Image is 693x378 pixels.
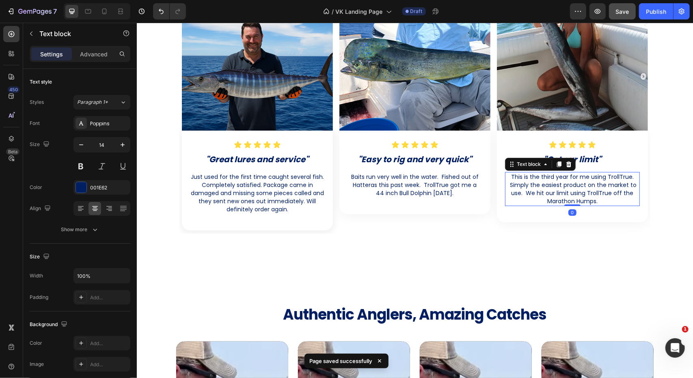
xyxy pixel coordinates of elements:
p: Baits run very well in the water. Fished out of Hatteras this past week. TrollTrue got me a 44 in... [212,150,345,174]
div: Poppins [90,120,128,127]
button: Save [609,3,636,19]
div: Add... [90,340,128,347]
div: Font [30,120,40,127]
div: Size [30,139,51,150]
div: Text block [378,138,406,145]
div: Width [30,272,43,279]
p: Page saved successfully [309,357,372,365]
div: 450 [8,86,19,93]
p: This is the third year for me using TrollTrue. Simply the easiest product on the market to use. W... [369,150,502,183]
strong: "Got our limit" [407,131,464,142]
div: Add... [90,294,128,301]
div: Padding [30,294,48,301]
p: 7 [53,6,57,16]
span: 1 [682,326,689,333]
p: Text block [39,29,108,39]
button: Publish [639,3,673,19]
button: 7 [3,3,60,19]
div: Add... [90,361,128,368]
div: Show more [61,226,99,234]
strong: "Easy to rig and very quick" [221,131,335,142]
div: Rich Text Editor. Editing area: main [368,149,503,183]
p: Advanced [80,50,108,58]
span: Draft [410,8,423,15]
span: / [332,7,334,16]
div: Rich Text Editor. Editing area: main [211,149,345,175]
span: Paragraph 1* [77,99,108,106]
input: Auto [74,268,130,283]
iframe: Design area [137,23,693,378]
div: Align [30,203,52,214]
div: Undo/Redo [153,3,186,19]
div: Text style [30,78,52,86]
strong: "Great lures and service" [69,131,172,142]
button: Paragraph 1* [73,95,130,110]
div: Color [30,339,42,347]
span: Save [616,8,629,15]
div: Styles [30,99,44,106]
div: Beta [6,148,19,155]
div: Size [30,251,51,262]
div: 0 [432,187,440,193]
div: Background [30,319,69,330]
div: Publish [646,7,666,16]
p: Just used for the first time caught several fish. Completely satisfied. Package came in damaged a... [54,150,187,191]
div: Image [30,361,44,368]
h2: Authentic Anglers, Amazing Catches [39,282,517,303]
div: Color [30,184,42,191]
iframe: Intercom live chat [665,338,685,358]
button: Show more [30,222,130,237]
p: Settings [40,50,63,58]
span: VK Landing Page [336,7,383,16]
div: 001E62 [90,184,128,191]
